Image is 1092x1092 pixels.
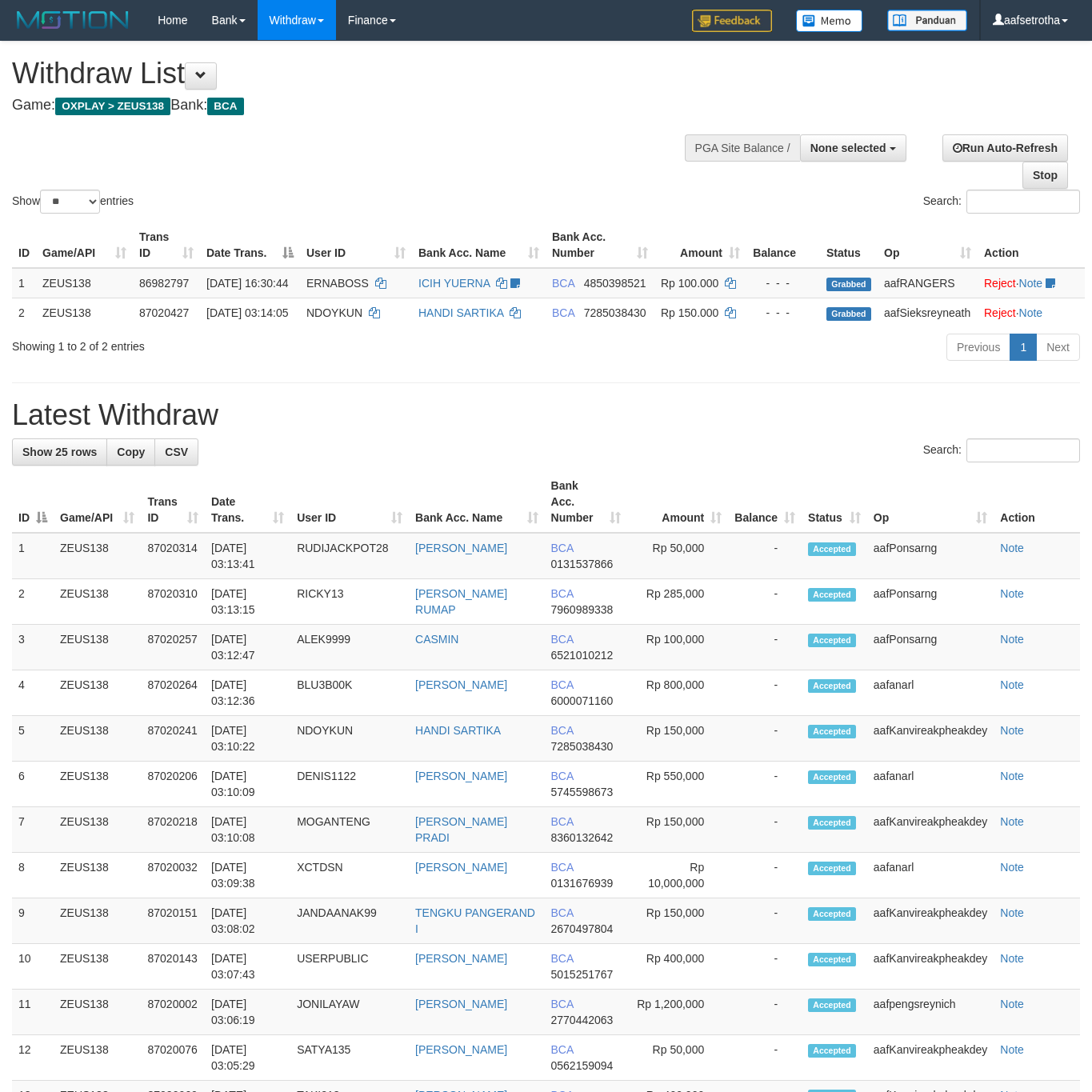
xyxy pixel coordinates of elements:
[551,633,574,646] span: BCA
[867,898,994,944] td: aafKanvireakpheakdey
[867,853,994,898] td: aafanarl
[584,306,646,319] span: Copy 7285038430 to clipboard
[54,1035,141,1081] td: ZEUS138
[12,807,54,853] td: 7
[551,877,614,890] span: Copy 0131676939 to clipboard
[22,446,97,458] span: Show 25 rows
[1000,587,1024,600] a: Note
[551,724,574,737] span: BCA
[728,716,802,762] td: -
[141,898,205,944] td: 87020151
[154,438,198,466] a: CSV
[746,222,820,268] th: Balance
[141,990,205,1035] td: 87020002
[984,306,1016,319] a: Reject
[12,471,54,533] th: ID: activate to sort column descending
[627,579,728,625] td: Rp 285,000
[887,10,967,31] img: panduan.png
[946,334,1010,361] a: Previous
[1000,678,1024,691] a: Note
[12,222,36,268] th: ID
[290,807,409,853] td: MOGANTENG
[753,275,814,291] div: - - -
[627,762,728,807] td: Rp 550,000
[306,306,362,319] span: NDOYKUN
[418,306,503,319] a: HANDI SARTIKA
[1000,770,1024,782] a: Note
[290,990,409,1035] td: JONILAYAW
[12,298,36,327] td: 2
[551,542,574,554] span: BCA
[978,268,1085,298] td: ·
[728,853,802,898] td: -
[808,998,856,1012] span: Accepted
[551,603,614,616] span: Copy 7960989338 to clipboard
[728,944,802,990] td: -
[867,625,994,670] td: aafPonsarng
[12,625,54,670] td: 3
[1000,952,1024,965] a: Note
[551,815,574,828] span: BCA
[867,1035,994,1081] td: aafKanvireakpheakdey
[415,1043,507,1056] a: [PERSON_NAME]
[923,190,1080,214] label: Search:
[1000,998,1024,1010] a: Note
[141,670,205,716] td: 87020264
[966,190,1080,214] input: Search:
[165,446,188,458] span: CSV
[133,222,200,268] th: Trans ID: activate to sort column ascending
[808,588,856,602] span: Accepted
[923,438,1080,462] label: Search:
[808,907,856,921] span: Accepted
[728,471,802,533] th: Balance: activate to sort column ascending
[290,944,409,990] td: USERPUBLIC
[546,222,654,268] th: Bank Acc. Number: activate to sort column ascending
[141,762,205,807] td: 87020206
[206,306,288,319] span: [DATE] 03:14:05
[551,678,574,691] span: BCA
[552,306,574,319] span: BCA
[808,1044,856,1058] span: Accepted
[728,579,802,625] td: -
[54,579,141,625] td: ZEUS138
[584,277,646,290] span: Copy 4850398521 to clipboard
[12,762,54,807] td: 6
[12,716,54,762] td: 5
[654,222,746,268] th: Amount: activate to sort column ascending
[551,906,574,919] span: BCA
[205,944,290,990] td: [DATE] 03:07:43
[867,533,994,579] td: aafPonsarng
[994,471,1080,533] th: Action
[867,716,994,762] td: aafKanvireakpheakdey
[867,807,994,853] td: aafKanvireakpheakdey
[685,134,800,162] div: PGA Site Balance /
[551,1014,614,1026] span: Copy 2770442063 to clipboard
[12,944,54,990] td: 10
[54,853,141,898] td: ZEUS138
[12,579,54,625] td: 2
[418,277,490,290] a: ICIH YUERNA
[984,277,1016,290] a: Reject
[551,861,574,874] span: BCA
[728,990,802,1035] td: -
[205,670,290,716] td: [DATE] 03:12:36
[1000,861,1024,874] a: Note
[551,831,614,844] span: Copy 8360132642 to clipboard
[290,762,409,807] td: DENIS1122
[552,277,574,290] span: BCA
[117,446,145,458] span: Copy
[826,307,871,321] span: Grabbed
[12,98,712,114] h4: Game: Bank:
[942,134,1068,162] a: Run Auto-Refresh
[141,533,205,579] td: 87020314
[141,625,205,670] td: 87020257
[415,952,507,965] a: [PERSON_NAME]
[728,807,802,853] td: -
[878,298,978,327] td: aafSieksreyneath
[627,807,728,853] td: Rp 150,000
[800,134,906,162] button: None selected
[627,853,728,898] td: Rp 10,000,000
[54,625,141,670] td: ZEUS138
[205,471,290,533] th: Date Trans.: activate to sort column ascending
[1000,724,1024,737] a: Note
